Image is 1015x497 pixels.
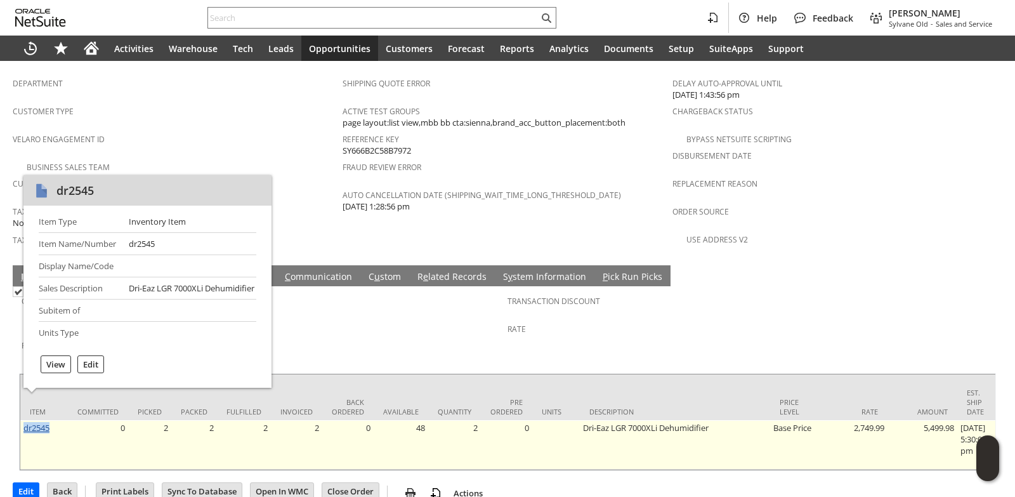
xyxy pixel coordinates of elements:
[39,238,119,249] div: Item Name/Number
[440,36,492,61] a: Forecast
[672,178,757,189] a: Replacement reason
[18,270,49,284] a: Items
[599,270,665,284] a: Pick Run Picks
[423,270,428,282] span: e
[768,43,804,55] span: Support
[53,41,69,56] svg: Shortcuts
[285,270,291,282] span: C
[343,162,421,173] a: Fraud Review Error
[500,43,534,55] span: Reports
[604,43,653,55] span: Documents
[378,36,440,61] a: Customers
[672,206,729,217] a: Order Source
[21,270,24,282] span: I
[757,12,777,24] span: Help
[603,270,608,282] span: P
[481,420,532,470] td: 0
[13,78,63,89] a: Department
[22,340,67,351] a: Promotion
[343,145,411,157] span: SY666B2C58B7972
[83,359,98,370] label: Edit
[897,407,948,416] div: Amount
[138,407,162,416] div: Picked
[542,36,596,61] a: Analytics
[549,43,589,55] span: Analytics
[15,9,66,27] svg: logo
[129,238,155,249] div: dr2545
[889,19,928,29] span: Sylvane Old
[813,12,853,24] span: Feedback
[171,420,217,470] td: 2
[343,190,621,201] a: Auto Cancellation Date (shipping_wait_time_long_threshold_date)
[343,117,625,129] span: page layout:list view,mbb bb cta:sienna,brand_acc_button_placement:both
[827,407,878,416] div: Rate
[30,407,58,416] div: Item
[887,420,957,470] td: 5,499.98
[686,134,792,145] a: Bypass NetSuite Scripting
[280,407,313,416] div: Invoiced
[979,268,995,283] a: Unrolled view on
[818,420,887,470] td: 2,749.99
[383,407,419,416] div: Available
[128,420,171,470] td: 2
[957,420,993,470] td: [DATE] 5:30:00 pm
[386,43,433,55] span: Customers
[322,420,374,470] td: 0
[22,296,77,307] a: Coupon Code
[428,420,481,470] td: 2
[225,36,261,61] a: Tech
[39,260,119,272] div: Display Name/Code
[39,216,119,227] div: Item Type
[414,270,490,284] a: Related Records
[56,183,94,198] div: dr2545
[27,162,110,173] a: Business Sales Team
[271,420,322,470] td: 2
[13,178,79,189] a: Customer Niche
[438,407,471,416] div: Quantity
[268,43,294,55] span: Leads
[41,355,71,373] div: View
[76,36,107,61] a: Home
[672,106,753,117] a: Chargeback Status
[936,19,992,29] span: Sales and Service
[967,388,984,416] div: Est. Ship Date
[161,36,225,61] a: Warehouse
[539,10,554,25] svg: Search
[374,270,380,282] span: u
[490,397,523,416] div: Pre Ordered
[374,420,428,470] td: 48
[686,234,748,245] a: Use Address V2
[39,327,119,338] div: Units Type
[39,305,119,316] div: Subitem of
[761,36,811,61] a: Support
[261,36,301,61] a: Leads
[672,78,782,89] a: Delay Auto-Approval Until
[542,407,570,416] div: Units
[23,41,38,56] svg: Recent Records
[226,407,261,416] div: Fulfilled
[181,407,207,416] div: Packed
[282,270,355,284] a: Communication
[13,286,23,297] img: Checked
[46,36,76,61] div: Shortcuts
[661,36,702,61] a: Setup
[672,89,740,101] span: [DATE] 1:43:56 pm
[507,296,600,307] a: Transaction Discount
[976,459,999,482] span: Oracle Guided Learning Widget. To move around, please hold and drag
[129,282,254,294] div: Dri-Eaz LGR 7000XLi Dehumidifier
[507,324,526,335] a: Rate
[13,235,133,246] a: Tax Exemption Document URL
[68,420,128,470] td: 0
[589,407,761,416] div: Description
[23,422,49,434] a: dr2545
[309,43,370,55] span: Opportunities
[580,420,770,470] td: Dri-Eaz LGR 7000XLi Dehumidifier
[669,43,694,55] span: Setup
[448,43,485,55] span: Forecast
[77,407,119,416] div: Committed
[13,106,74,117] a: Customer Type
[365,270,404,284] a: Custom
[84,41,99,56] svg: Home
[343,78,430,89] a: Shipping Quote Error
[46,359,65,370] label: View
